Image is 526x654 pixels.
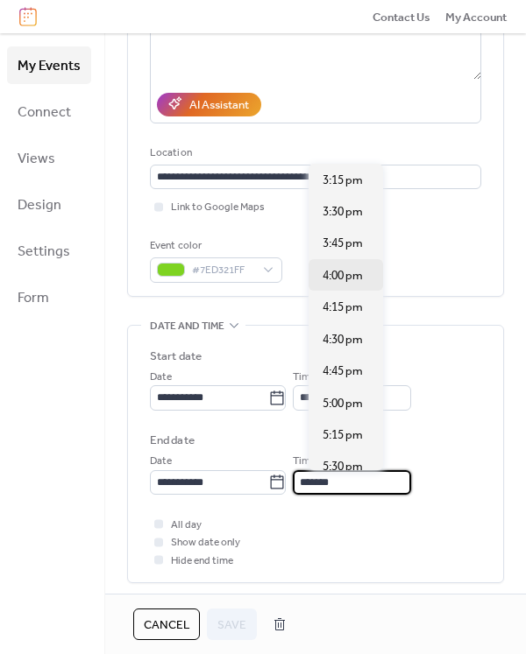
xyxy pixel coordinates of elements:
[144,616,189,634] span: Cancel
[18,53,81,80] span: My Events
[150,144,478,162] div: Location
[293,369,316,386] span: Time
[171,534,240,552] span: Show date only
[445,8,507,25] a: My Account
[7,139,91,177] a: Views
[323,172,363,189] span: 3:15 pm
[323,362,363,380] span: 4:45 pm
[18,192,61,219] span: Design
[133,608,200,640] button: Cancel
[150,453,172,470] span: Date
[150,369,172,386] span: Date
[18,145,55,172] span: Views
[445,9,507,26] span: My Account
[157,93,261,116] button: AI Assistant
[7,278,91,316] a: Form
[7,232,91,270] a: Settings
[150,317,224,334] span: Date and time
[192,262,254,279] span: #7ED321FF
[373,9,430,26] span: Contact Us
[373,8,430,25] a: Contact Us
[7,46,91,84] a: My Events
[323,203,363,221] span: 3:30 pm
[150,348,202,365] div: Start date
[323,395,363,412] span: 5:00 pm
[323,458,363,475] span: 5:30 pm
[7,93,91,130] a: Connect
[150,432,195,449] div: End date
[323,426,363,444] span: 5:15 pm
[18,238,70,265] span: Settings
[323,331,363,348] span: 4:30 pm
[323,267,363,285] span: 4:00 pm
[323,299,363,316] span: 4:15 pm
[171,517,202,534] span: All day
[171,199,265,216] span: Link to Google Maps
[171,552,233,570] span: Hide end time
[293,453,316,470] span: Time
[189,96,249,114] div: AI Assistant
[323,235,363,252] span: 3:45 pm
[7,186,91,223] a: Design
[150,237,279,255] div: Event color
[18,99,71,126] span: Connect
[19,7,37,26] img: logo
[18,285,49,312] span: Form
